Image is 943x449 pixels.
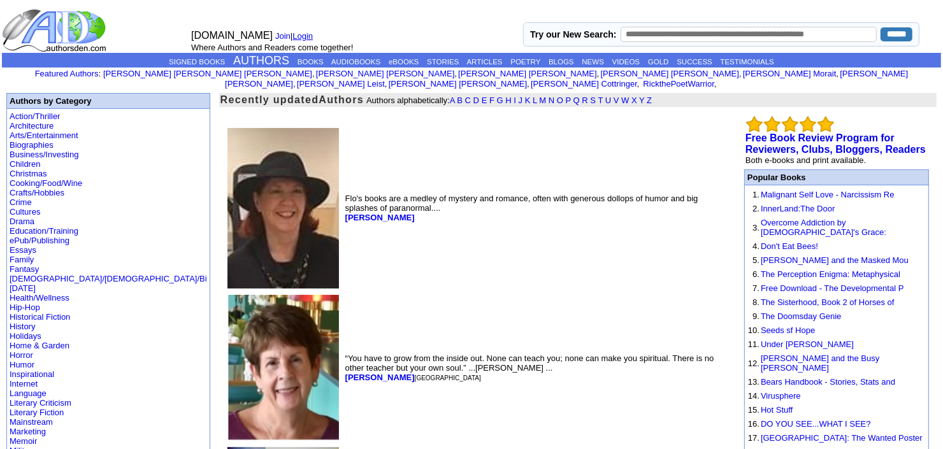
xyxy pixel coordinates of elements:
a: Hip-Hop [10,303,40,312]
a: ARTICLES [467,58,503,66]
a: InnerLand:The Door [761,204,835,213]
a: Essays [10,245,36,255]
font: 3. [752,223,759,232]
a: J [519,96,523,105]
a: N [549,96,554,105]
font: 8. [752,297,759,307]
font: 10. [748,325,759,335]
a: [PERSON_NAME] [345,213,415,222]
a: Fantasy [10,264,39,274]
a: O [557,96,563,105]
b: Authors by Category [10,96,92,106]
a: Overcome Addiction by [DEMOGRAPHIC_DATA]'s Grace: [761,218,886,237]
a: TESTIMONIALS [721,58,774,66]
a: Cooking/Food/Wine [10,178,82,188]
font: 15. [748,405,759,415]
a: Don't Eat Bees! [761,241,818,251]
a: Christmas [10,169,47,178]
font: 9. [752,311,759,321]
a: Crafts/Hobbies [10,188,64,197]
a: Horror [10,350,33,360]
a: Inspirational [10,369,54,379]
a: Holidays [10,331,41,341]
font: i [839,71,840,78]
a: Biographies [10,140,54,150]
a: A [450,96,455,105]
font: 16. [748,419,759,429]
font: , , , , , , , , , , [103,69,908,89]
a: Free Book Review Program for Reviewers, Clubs, Bloggers, Readers [745,132,926,155]
a: Architecture [10,121,54,131]
font: i [640,81,641,88]
font: [DOMAIN_NAME] [191,30,273,41]
a: STORIES [427,58,459,66]
font: i [315,71,316,78]
a: [PERSON_NAME] and the Masked Mou [761,255,909,265]
a: Malignant Self Love - Narcissism Re [761,190,895,199]
font: 2. [752,204,759,213]
a: [PERSON_NAME] [PERSON_NAME] [601,69,739,78]
a: ePub/Publishing [10,236,69,245]
a: Crime [10,197,32,207]
a: [PERSON_NAME] [345,373,415,382]
img: logo_ad.gif [2,8,109,53]
font: i [296,81,297,88]
img: bigemptystars.png [800,116,816,132]
a: E [482,96,487,105]
font: Popular Books [747,173,806,182]
a: Join [275,31,291,41]
a: Seeds sf Hope [761,325,815,335]
a: Marketing [10,427,46,436]
a: F [489,96,494,105]
font: 7. [752,283,759,293]
a: [PERSON_NAME] [PERSON_NAME] [PERSON_NAME] [103,69,312,78]
font: Flo's books are a medley of mystery and romance, often with generous dollops of humor and big spl... [345,194,698,222]
a: Internet [10,379,38,388]
a: Virusphere [761,391,801,401]
a: Education/Training [10,226,78,236]
a: I [514,96,516,105]
img: 177316.jpeg [227,295,339,441]
a: Featured Authors [35,69,99,78]
a: AUTHORS [233,54,289,67]
font: Where Authors and Readers come together! [191,43,353,52]
a: POETRY [510,58,540,66]
a: Mainstream [10,417,53,427]
a: S [591,96,596,105]
a: VIDEOS [612,58,640,66]
b: Authors [319,94,364,105]
a: The Sisterhood, Book 2 of Horses of [761,297,895,307]
a: Humor [10,360,34,369]
a: Business/Investing [10,150,78,159]
font: 5. [752,255,759,265]
a: V [614,96,619,105]
a: P [566,96,571,105]
a: U [605,96,611,105]
a: Under [PERSON_NAME] [761,339,854,349]
a: eBOOKS [389,58,419,66]
a: Hot Stuff [761,405,793,415]
font: i [387,81,389,88]
a: Drama [10,217,34,226]
a: [PERSON_NAME] Leist [297,79,385,89]
a: [PERSON_NAME] Morait [743,69,837,78]
a: Arts/Entertainment [10,131,78,140]
img: bigemptystars.png [782,116,798,132]
font: i [742,71,743,78]
a: M [539,96,546,105]
a: Health/Wellness [10,293,69,303]
a: G [497,96,503,105]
